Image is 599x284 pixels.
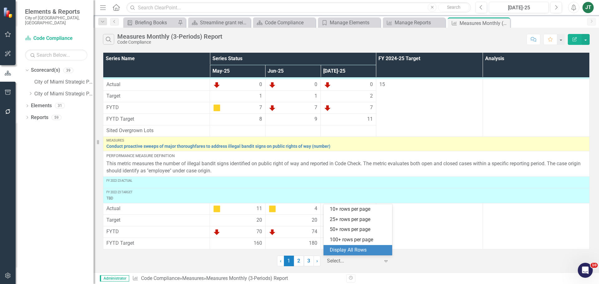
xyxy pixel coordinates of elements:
[330,19,379,26] div: Manage Elements
[210,79,265,90] td: Double-Click to Edit
[106,190,586,195] div: FY 2022-23 Target
[395,19,444,26] div: Manage Reports
[213,205,221,213] img: Caution
[103,90,210,102] td: Double-Click to Edit
[106,81,207,88] span: Actual
[25,35,87,42] a: Code Compliance
[314,104,317,112] span: 7
[265,215,320,226] td: Double-Click to Edit
[106,196,113,200] span: TBD
[491,4,547,12] div: [DATE]-25
[103,215,210,226] td: Double-Click to Edit
[269,205,276,213] img: Caution
[376,203,483,249] td: Double-Click to Edit
[206,275,288,281] div: Measures Monthly (3-Periods) Report
[141,275,180,281] a: Code Compliance
[294,256,304,266] a: 2
[265,90,320,102] td: Double-Click to Edit
[106,228,207,235] span: FYTD
[312,217,317,224] span: 20
[265,79,320,90] td: Double-Click to Edit
[330,247,388,254] div: Display All Rows
[384,19,444,26] a: Manage Reports
[304,256,314,266] a: 3
[578,263,593,278] iframe: Intercom live chat
[489,2,549,13] button: [DATE]-25
[135,19,176,26] div: Briefing Books
[324,81,331,89] img: Below Plan
[210,203,265,215] td: Double-Click to Edit
[103,188,590,203] td: Double-Click to Edit
[117,33,222,40] div: Measures Monthly (3-Periods) Report
[210,90,265,102] td: Double-Click to Edit
[324,104,331,112] img: Below Plan
[312,228,317,236] span: 74
[370,104,373,112] span: 7
[31,114,48,121] a: Reports
[314,205,317,213] span: 4
[125,19,176,26] a: Briefing Books
[103,151,590,176] td: Double-Click to Edit
[106,217,207,224] span: Target
[330,216,388,223] div: 25+ rows per page
[100,275,129,282] span: Administrator
[106,240,207,247] span: FYTD Target
[483,79,589,137] td: Double-Click to Edit
[106,139,586,142] div: Measures
[321,215,376,226] td: Double-Click to Edit
[321,79,376,90] td: Double-Click to Edit
[259,116,262,123] span: 8
[31,102,52,109] a: Elements
[591,263,598,268] span: 10
[314,81,317,89] span: 0
[321,90,376,102] td: Double-Click to Edit
[321,125,376,137] td: Double-Click to Edit
[269,81,276,89] img: Below Plan
[367,116,373,123] span: 11
[582,2,594,13] button: JT
[103,125,210,137] td: Double-Click to Edit
[265,203,320,215] td: Double-Click to Edit
[309,240,317,247] span: 180
[106,205,207,212] span: Actual
[51,115,61,120] div: 59
[255,19,314,26] a: Code Compliance
[106,160,586,175] p: This metric measures the number of illegal bandit signs identified on public right of way and rep...
[254,240,262,247] span: 160
[200,19,249,26] div: Streamline grant reimbursement process...(iii) Strategy / Milestone Evaluation and Recommendation...
[34,79,94,86] a: City of Miami Strategic Plan
[3,7,15,18] img: ClearPoint Strategy
[213,104,221,112] img: Caution
[106,144,586,149] a: Conduct proactive sweeps of major thoroughfares to address illegal bandit signs on public rights ...
[106,93,207,100] span: Target
[213,228,221,236] img: Below Plan
[106,153,586,159] div: Performance Measure Definition
[103,79,210,90] td: Double-Click to Edit
[117,40,222,45] div: Code Compliance
[460,19,509,27] div: Measures Monthly (3-Periods) Report
[265,19,314,26] div: Code Compliance
[483,203,589,249] td: Double-Click to Edit
[379,81,385,87] span: 15
[314,93,317,100] span: 1
[63,68,73,73] div: 39
[256,217,262,224] span: 20
[314,116,317,123] span: 9
[132,275,342,282] div: » »
[34,90,94,98] a: City of Miami Strategic Plan (NEW)
[103,137,590,151] td: Double-Click to Edit Right Click for Context Menu
[190,19,249,26] a: Streamline grant reimbursement process...(iii) Strategy / Milestone Evaluation and Recommendation...
[256,205,262,213] span: 11
[376,79,483,137] td: Double-Click to Edit
[284,256,294,266] span: 1
[25,50,87,60] input: Search Below...
[330,236,388,243] div: 100+ rows per page
[280,258,281,264] span: ‹
[259,104,262,112] span: 7
[447,5,460,10] span: Search
[319,19,379,26] a: Manage Elements
[106,104,207,111] span: FYTD
[25,15,87,26] small: City of [GEOGRAPHIC_DATA], [GEOGRAPHIC_DATA]
[126,2,471,13] input: Search ClearPoint...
